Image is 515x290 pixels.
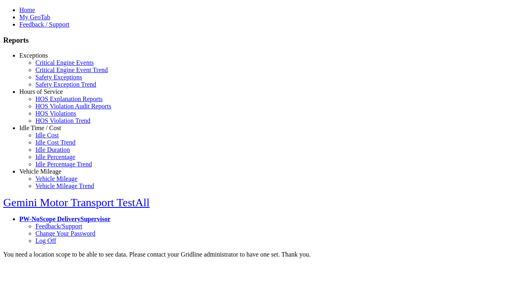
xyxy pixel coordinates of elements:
a: Idle Cost Trend [35,139,76,146]
a: Gemini Motor Transport TestAll [3,196,150,209]
a: Exceptions [19,52,48,59]
div: You need a location scope to be able to see data. Please contact your Gridline administrator to h... [3,251,512,258]
a: Vehicle Mileage [35,175,77,182]
a: HOS Violation Trend [35,117,91,124]
a: Safety Exceptions [35,74,82,81]
a: HOS Violations [35,110,76,117]
a: Idle Percentage [35,153,75,160]
a: Idle Percentage Trend [35,161,92,168]
a: Idle Time / Cost [19,124,61,131]
a: Change Your Password [35,230,95,237]
h3: Reports [3,36,512,45]
a: Home [19,6,35,13]
a: PW-NoScope DeliverySupervisor [19,215,110,222]
a: HOS Explanation Reports [35,95,103,102]
a: HOS Violation Audit Reports [35,103,111,110]
a: Safety Exception Trend [35,81,96,88]
a: Idle Duration [35,146,70,153]
a: Hours of Service [19,88,63,95]
a: Critical Engine Event Trend [35,66,108,73]
a: Vehicle Mileage [19,168,61,175]
a: Critical Engine Events [35,59,94,66]
a: Feedback / Support [19,21,69,28]
a: Feedback/Support [35,223,82,230]
a: Log Off [35,237,56,244]
a: Idle Cost [35,132,59,139]
a: My GeoTab [19,14,50,21]
a: Vehicle Mileage Trend [35,182,94,189]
